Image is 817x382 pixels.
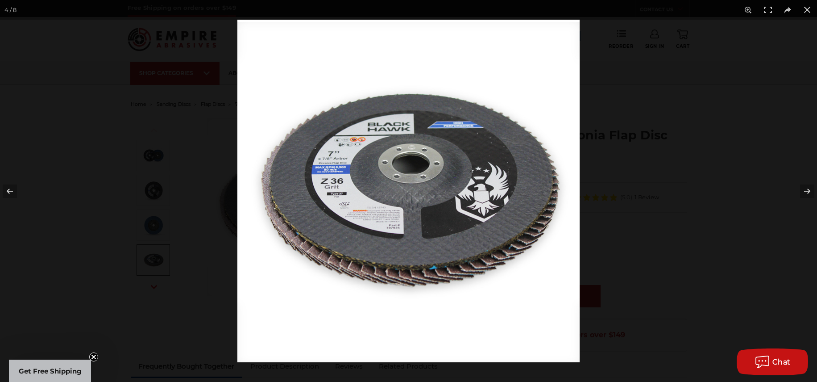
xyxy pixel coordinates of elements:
[9,360,91,382] div: Get Free ShippingClose teaser
[772,358,791,366] span: Chat
[786,169,817,214] button: Next (arrow right)
[19,367,82,375] span: Get Free Shipping
[737,348,808,375] button: Chat
[237,20,580,362] img: zirconia-flap-disc-7-inches__77005.1638996992.jpg
[89,353,98,361] button: Close teaser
